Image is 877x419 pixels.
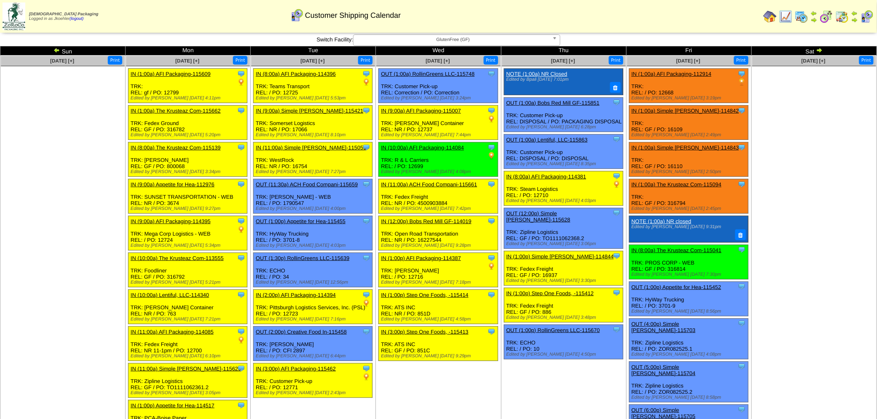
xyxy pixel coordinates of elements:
span: [DATE] [+] [802,58,826,64]
img: PO [487,152,496,160]
img: arrowleft.gif [53,47,60,53]
img: Tooltip [487,143,496,152]
img: Tooltip [237,70,245,78]
img: Tooltip [738,362,746,371]
button: Delete Note [610,82,621,93]
img: Tooltip [738,319,746,327]
a: OUT (1:30p) RollinGreens LLC-115639 [256,255,349,261]
div: Edited by [PERSON_NAME] [DATE] 3:19pm [632,96,748,101]
div: Edited by [PERSON_NAME] [DATE] 6:10pm [131,354,247,359]
div: Edited by [PERSON_NAME] [DATE] 12:56pm [256,280,372,285]
td: Wed [376,46,501,55]
img: Tooltip [738,405,746,414]
div: Edited by [PERSON_NAME] [DATE] 4:00pm [256,206,372,211]
div: Edited by [PERSON_NAME] [DATE] 4:08pm [632,352,748,357]
div: TRK: ECHO REL: / PO: 10 [504,325,623,359]
div: Edited by [PERSON_NAME] [DATE] 2:45pm [632,206,748,211]
img: Tooltip [738,282,746,291]
img: Tooltip [738,180,746,188]
div: TRK: [PERSON_NAME] Container REL: NR / PO: 12737 [379,106,498,140]
div: Edited by [PERSON_NAME] [DATE] 7:27pm [256,169,372,174]
a: IN (8:00a) The Krusteaz Com-115139 [131,144,220,151]
td: Tue [251,46,376,55]
div: Edited by [PERSON_NAME] [DATE] 4:58pm [381,317,497,322]
img: calendarinout.gif [836,10,849,23]
a: IN (9:00a) AFI Packaging-114395 [131,218,211,224]
span: [DATE] [+] [676,58,700,64]
div: Edited by [PERSON_NAME] [DATE] 5:34pm [131,243,247,248]
a: IN (2:00p) AFI Packaging-114394 [256,292,336,298]
a: IN (11:00a) AFI Packaging-114085 [131,329,213,335]
img: Tooltip [237,364,245,373]
span: [DEMOGRAPHIC_DATA] Packaging [29,12,98,17]
img: Tooltip [738,106,746,115]
a: IN (10:00a) AFI Packaging-114084 [381,144,464,151]
div: TRK: Mega Corp Logistics - WEB REL: / PO: 12724 [128,216,247,250]
a: OUT (1:00p) RollinGreens LLC-115670 [506,327,600,333]
img: PO [487,262,496,270]
td: Sat [751,46,877,55]
span: [DATE] [+] [175,58,199,64]
a: IN (1:00p) Step One Foods, -115414 [381,292,468,298]
a: NOTE (1:00a) NR closed [632,218,692,224]
div: TRK: Customer Pick-up REL: DISPOSAL / PO: DISPOSAL [504,134,623,169]
div: TRK: Fedex Freight REL: GF / PO: 16937 [504,251,623,285]
img: Tooltip [237,401,245,409]
a: IN (8:00a) AFI Packaging-114381 [506,173,586,180]
div: TRK: REL: GF / PO: 16109 [629,106,748,140]
a: [DATE] [+] [426,58,450,64]
a: [DATE] [+] [551,58,575,64]
div: TRK: Fedex Freight REL: NR / PO: 4500903884 [379,179,498,214]
a: IN (1:00a) The Krusteaz Com-115094 [632,181,722,188]
div: Edited by [PERSON_NAME] [DATE] 5:53pm [256,96,372,101]
div: TRK: Zipline Logistics REL: / PO: ZOR082525.1 [629,318,748,359]
img: Tooltip [487,180,496,188]
img: Tooltip [237,180,245,188]
img: PO [237,78,245,86]
div: Edited by [PERSON_NAME] [DATE] 3:30pm [506,278,623,283]
div: TRK: Teams Transport REL: / PO: 12725 [254,69,373,103]
img: arrowleft.gif [811,10,817,17]
a: OUT (5:00p) Simple [PERSON_NAME]-115704 [632,364,696,376]
img: Tooltip [613,289,621,297]
div: Edited by [PERSON_NAME] [DATE] 7:21pm [131,317,247,322]
img: PO [362,78,371,86]
a: IN (8:00a) AFI Packaging-114396 [256,71,336,77]
a: IN (1:00p) AFI Packaging-114387 [381,255,461,261]
button: Print [734,56,749,65]
img: calendarcustomer.gif [290,9,303,22]
img: Tooltip [738,143,746,152]
div: TRK: Customer Pick-up REL: Correction / PO: Correction [379,69,498,103]
img: Tooltip [613,325,621,334]
img: line_graph.gif [779,10,792,23]
a: IN (11:00a) ACH Food Compani-115661 [381,181,477,188]
img: PO [237,225,245,234]
div: Edited by [PERSON_NAME] [DATE] 2:43pm [256,390,372,395]
img: zoroco-logo-small.webp [2,2,25,30]
a: OUT (1:00a) Bobs Red Mill GF-115851 [506,100,600,106]
div: TRK: ATS INC REL: NR / PO: 851D [379,290,498,324]
div: TRK: Foodliner REL: GF / PO: 316792 [128,253,247,287]
img: PO [237,336,245,344]
a: OUT (12:00p) Simple [PERSON_NAME]-115628 [506,210,571,223]
a: IN (1:00p) Appetite for Hea-114517 [131,402,214,409]
img: arrowright.gif [851,17,858,23]
a: IN (9:00a) AFI Packaging-115007 [381,108,461,114]
a: OUT (4:00p) Simple [PERSON_NAME]-115703 [632,321,696,333]
div: TRK: REL: / PO: 12668 [629,69,748,103]
button: Print [108,56,122,65]
img: PO [362,373,371,381]
div: TRK: [PERSON_NAME] Container REL: NR / PO: 763 [128,290,247,324]
div: TRK: Customer Pick-up REL: / PO: 12771 [254,364,373,398]
div: Edited by [PERSON_NAME] [DATE] 4:03pm [506,198,623,203]
a: OUT (1:00a) RollinGreens LLC-115748 [381,71,475,77]
div: TRK: [PERSON_NAME] - WEB REL: / PO: 1790547 [254,179,373,214]
td: Thu [501,46,626,55]
a: IN (1:00a) AFI Packaging-112914 [632,71,712,77]
div: TRK: Pittsburgh Logistics Services, Inc. (PSL) REL: / PO: 12723 [254,290,373,324]
span: GlutenFree (GF) [357,35,549,45]
div: TRK: REL: GF / PO: 316794 [629,179,748,214]
div: TRK: REL: gf / PO: 12799 [128,69,247,103]
button: Delete Note [735,229,746,240]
